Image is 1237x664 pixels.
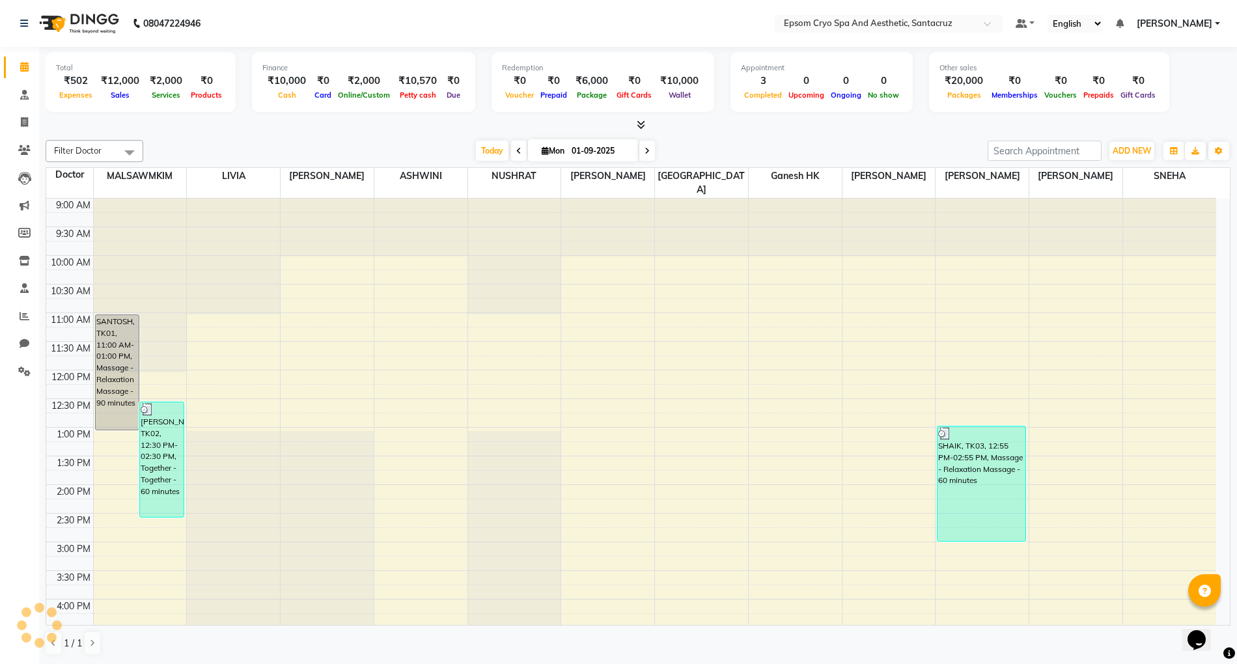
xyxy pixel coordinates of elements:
button: ADD NEW [1109,142,1154,160]
span: [PERSON_NAME] [1137,17,1212,31]
div: ₹0 [188,74,225,89]
span: No show [865,90,902,100]
div: 3:30 PM [54,571,93,585]
div: Redemption [502,62,704,74]
div: 0 [827,74,865,89]
div: SANTOSH, TK01, 11:00 AM-01:00 PM, Massage - Relaxation Massage - 90 minutes [96,315,139,430]
div: ₹10,000 [655,74,704,89]
span: Products [188,90,225,100]
span: [GEOGRAPHIC_DATA] [655,168,748,198]
span: Petty cash [396,90,439,100]
div: 9:30 AM [53,227,93,241]
span: ADD NEW [1113,146,1151,156]
span: Prepaids [1080,90,1117,100]
span: Cash [275,90,299,100]
div: 10:00 AM [48,256,93,270]
div: Other sales [939,62,1159,74]
span: 1 / 1 [64,637,82,650]
div: 3:00 PM [54,542,93,556]
div: 0 [865,74,902,89]
div: 11:30 AM [48,342,93,355]
span: Due [443,90,464,100]
div: SHAIK, TK03, 12:55 PM-02:55 PM, Massage - Relaxation Massage - 60 minutes [938,426,1025,541]
div: ₹0 [502,74,537,89]
div: 2:00 PM [54,485,93,499]
div: 0 [785,74,827,89]
iframe: chat widget [1182,612,1224,651]
span: Memberships [988,90,1041,100]
div: 9:00 AM [53,199,93,212]
span: Vouchers [1041,90,1080,100]
div: 4:00 PM [54,600,93,613]
div: 11:00 AM [48,313,93,327]
span: [PERSON_NAME] [842,168,936,184]
span: Sales [107,90,133,100]
div: 1:30 PM [54,456,93,470]
span: [PERSON_NAME] [281,168,374,184]
span: Upcoming [785,90,827,100]
div: 10:30 AM [48,284,93,298]
div: ₹0 [1080,74,1117,89]
div: ₹2,000 [335,74,393,89]
img: logo [33,5,122,42]
span: Ongoing [827,90,865,100]
div: 12:00 PM [49,370,93,384]
div: ₹0 [613,74,655,89]
span: Mon [538,146,568,156]
input: Search Appointment [988,141,1102,161]
div: 12:30 PM [49,399,93,413]
span: Card [311,90,335,100]
div: ₹502 [56,74,96,89]
div: ₹6,000 [570,74,613,89]
div: ₹0 [311,74,335,89]
span: Gift Cards [613,90,655,100]
span: ASHWINI [374,168,467,184]
div: 1:00 PM [54,428,93,441]
span: Packages [944,90,984,100]
div: Total [56,62,225,74]
div: Appointment [741,62,902,74]
span: Expenses [56,90,96,100]
span: Online/Custom [335,90,393,100]
span: Wallet [665,90,694,100]
div: ₹0 [988,74,1041,89]
span: Services [148,90,184,100]
span: [PERSON_NAME] [1029,168,1122,184]
div: ₹0 [537,74,570,89]
span: Voucher [502,90,537,100]
span: [PERSON_NAME] [936,168,1029,184]
div: ₹10,570 [393,74,442,89]
span: Today [476,141,508,161]
span: Package [574,90,610,100]
span: Prepaid [537,90,570,100]
b: 08047224946 [143,5,201,42]
div: Doctor [46,168,93,182]
div: 2:30 PM [54,514,93,527]
div: ₹10,000 [262,74,311,89]
span: SNEHA [1123,168,1216,184]
div: Finance [262,62,465,74]
div: ₹2,000 [145,74,188,89]
div: ₹0 [442,74,465,89]
span: Gift Cards [1117,90,1159,100]
div: ₹12,000 [96,74,145,89]
div: ₹20,000 [939,74,988,89]
div: ₹0 [1117,74,1159,89]
span: MALSAWMKIM [94,168,187,184]
span: Filter Doctor [54,145,102,156]
span: Ganesh HK [749,168,842,184]
span: LIVIA [187,168,280,184]
span: Completed [741,90,785,100]
span: NUSHRAT [468,168,561,184]
div: 3 [741,74,785,89]
div: [PERSON_NAME], TK02, 12:30 PM-02:30 PM, Together - Together - 60 minutes [140,402,184,517]
input: 2025-09-01 [568,141,633,161]
span: [PERSON_NAME] [561,168,654,184]
div: ₹0 [1041,74,1080,89]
